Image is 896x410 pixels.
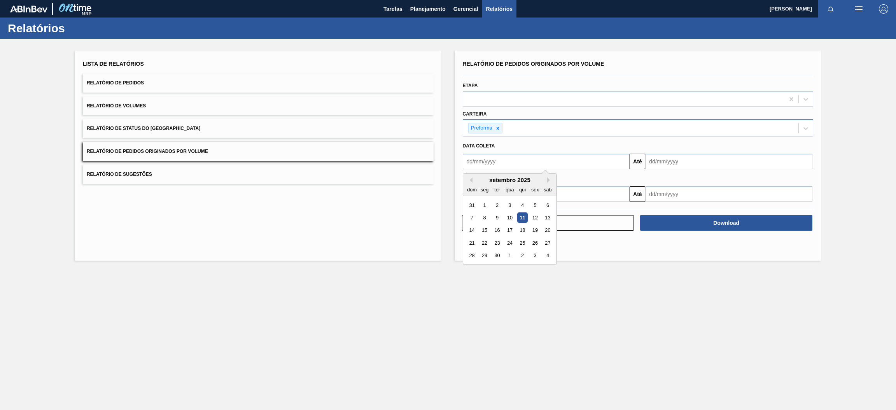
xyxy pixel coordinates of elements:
div: Choose segunda-feira, 15 de setembro de 2025 [479,225,490,236]
div: Choose domingo, 21 de setembro de 2025 [467,238,477,248]
div: Choose sexta-feira, 12 de setembro de 2025 [530,212,540,223]
div: Choose sexta-feira, 26 de setembro de 2025 [530,238,540,248]
span: Relatório de Status do [GEOGRAPHIC_DATA] [87,126,200,131]
button: Até [630,186,645,202]
span: Gerencial [453,4,478,14]
div: Choose sexta-feira, 3 de outubro de 2025 [530,251,540,261]
button: Download [640,215,812,231]
span: Data coleta [463,143,495,149]
button: Notificações [818,4,843,14]
span: Relatório de Pedidos [87,80,144,86]
div: Choose quarta-feira, 17 de setembro de 2025 [504,225,515,236]
div: Choose terça-feira, 2 de setembro de 2025 [492,200,502,210]
div: seg [479,184,490,195]
div: Choose quarta-feira, 1 de outubro de 2025 [504,251,515,261]
div: Choose sexta-feira, 19 de setembro de 2025 [530,225,540,236]
div: qua [504,184,515,195]
img: Logout [879,4,888,14]
div: Choose quarta-feira, 24 de setembro de 2025 [504,238,515,248]
div: Choose quinta-feira, 18 de setembro de 2025 [517,225,527,236]
label: Carteira [463,111,487,117]
button: Next Month [547,177,553,183]
input: dd/mm/yyyy [645,154,812,169]
div: Choose terça-feira, 16 de setembro de 2025 [492,225,502,236]
span: Tarefas [383,4,402,14]
button: Limpar [462,215,634,231]
div: Choose segunda-feira, 1 de setembro de 2025 [479,200,490,210]
div: Choose quinta-feira, 11 de setembro de 2025 [517,212,527,223]
div: Choose quarta-feira, 10 de setembro de 2025 [504,212,515,223]
input: dd/mm/yyyy [645,186,812,202]
div: Choose segunda-feira, 8 de setembro de 2025 [479,212,490,223]
div: Preforma [469,123,494,133]
img: userActions [854,4,863,14]
div: Choose quinta-feira, 2 de outubro de 2025 [517,251,527,261]
button: Relatório de Pedidos [83,74,434,93]
div: Choose segunda-feira, 29 de setembro de 2025 [479,251,490,261]
div: sab [542,184,553,195]
button: Até [630,154,645,169]
button: Previous Month [467,177,472,183]
div: qui [517,184,527,195]
span: Relatório de Volumes [87,103,146,109]
div: Choose quarta-feira, 3 de setembro de 2025 [504,200,515,210]
img: TNhmsLtSVTkK8tSr43FrP2fwEKptu5GPRR3wAAAABJRU5ErkJggg== [10,5,47,12]
div: Choose quinta-feira, 4 de setembro de 2025 [517,200,527,210]
input: dd/mm/yyyy [463,154,630,169]
div: month 2025-09 [465,199,554,262]
div: Choose sábado, 6 de setembro de 2025 [542,200,553,210]
div: Choose domingo, 7 de setembro de 2025 [467,212,477,223]
div: Choose domingo, 31 de agosto de 2025 [467,200,477,210]
div: Choose sábado, 13 de setembro de 2025 [542,212,553,223]
button: Relatório de Pedidos Originados por Volume [83,142,434,161]
label: Etapa [463,83,478,88]
div: Choose sábado, 20 de setembro de 2025 [542,225,553,236]
div: Choose terça-feira, 23 de setembro de 2025 [492,238,502,248]
span: Planejamento [410,4,446,14]
div: Choose domingo, 14 de setembro de 2025 [467,225,477,236]
div: sex [530,184,540,195]
button: Relatório de Status do [GEOGRAPHIC_DATA] [83,119,434,138]
div: Choose quinta-feira, 25 de setembro de 2025 [517,238,527,248]
div: Choose sábado, 27 de setembro de 2025 [542,238,553,248]
div: Choose sábado, 4 de outubro de 2025 [542,251,553,261]
span: Relatórios [486,4,513,14]
div: ter [492,184,502,195]
div: Choose terça-feira, 30 de setembro de 2025 [492,251,502,261]
div: Choose terça-feira, 9 de setembro de 2025 [492,212,502,223]
button: Relatório de Volumes [83,96,434,116]
div: Choose sexta-feira, 5 de setembro de 2025 [530,200,540,210]
span: Lista de Relatórios [83,61,144,67]
span: Relatório de Sugestões [87,172,152,177]
div: dom [467,184,477,195]
span: Relatório de Pedidos Originados por Volume [87,149,208,154]
div: Choose segunda-feira, 22 de setembro de 2025 [479,238,490,248]
button: Relatório de Sugestões [83,165,434,184]
span: Relatório de Pedidos Originados por Volume [463,61,604,67]
div: setembro 2025 [463,177,556,183]
div: Choose domingo, 28 de setembro de 2025 [467,251,477,261]
h1: Relatórios [8,24,146,33]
